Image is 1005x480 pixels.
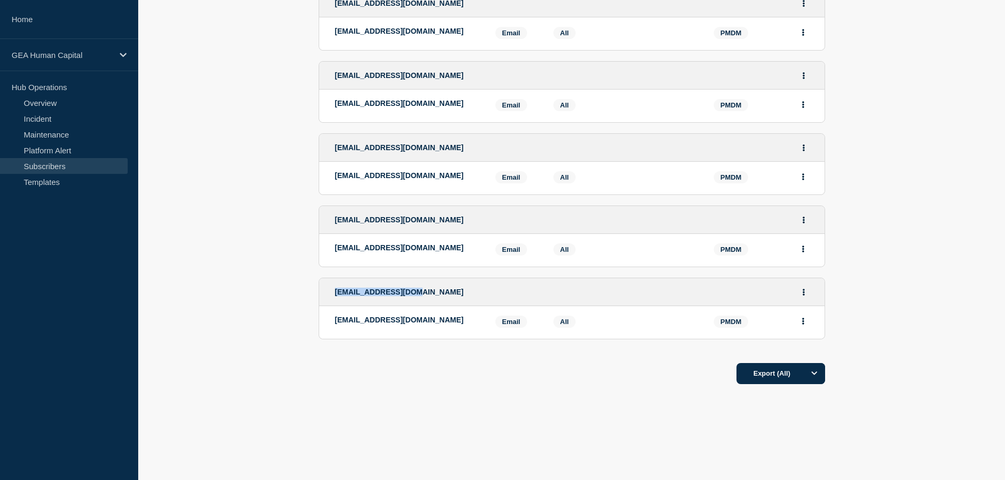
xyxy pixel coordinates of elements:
[335,143,464,152] span: [EMAIL_ADDRESS][DOMAIN_NAME]
[797,96,810,113] button: Actions
[714,316,749,328] span: PMDM
[804,363,825,384] button: Options
[714,27,749,39] span: PMDM
[797,241,810,257] button: Actions
[560,29,569,37] span: All
[335,288,464,296] span: [EMAIL_ADDRESS][DOMAIN_NAME]
[335,71,464,80] span: [EMAIL_ADDRESS][DOMAIN_NAME]
[560,246,569,253] span: All
[560,173,569,181] span: All
[335,99,480,107] p: [EMAIL_ADDRESS][DOMAIN_NAME]
[797,67,810,84] button: Actions
[495,243,528,256] span: Email
[12,51,113,60] p: GEA Human Capital
[335,171,480,180] p: [EMAIL_ADDRESS][DOMAIN_NAME]
[560,101,569,109] span: All
[797,284,810,300] button: Actions
[714,243,749,256] span: PMDM
[495,316,528,328] span: Email
[495,99,528,111] span: Email
[714,99,749,111] span: PMDM
[335,316,480,324] p: [EMAIL_ADDRESS][DOMAIN_NAME]
[335,27,480,35] p: [EMAIL_ADDRESS][DOMAIN_NAME]
[797,313,810,329] button: Actions
[797,212,810,228] button: Actions
[797,140,810,156] button: Actions
[797,169,810,185] button: Actions
[495,27,528,39] span: Email
[335,215,464,224] span: [EMAIL_ADDRESS][DOMAIN_NAME]
[797,24,810,41] button: Actions
[736,363,825,384] button: Export (All)
[335,243,480,252] p: [EMAIL_ADDRESS][DOMAIN_NAME]
[495,171,528,183] span: Email
[560,318,569,326] span: All
[714,171,749,183] span: PMDM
